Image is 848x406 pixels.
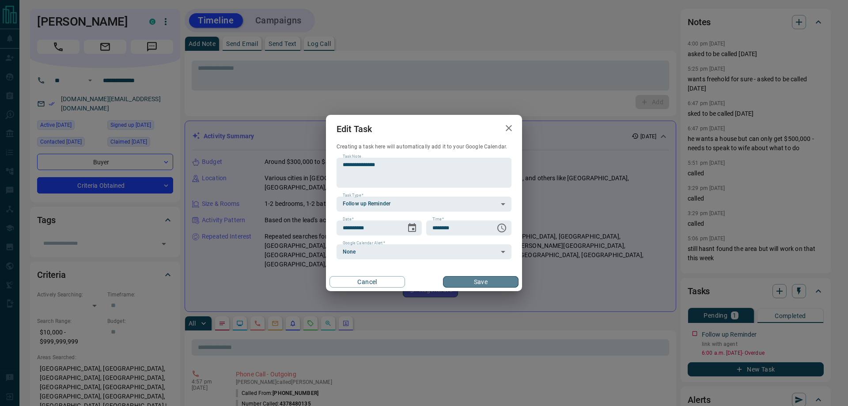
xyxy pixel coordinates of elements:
h2: Edit Task [326,115,382,143]
div: None [337,244,511,259]
button: Choose date, selected date is Oct 17, 2025 [403,219,421,237]
label: Date [343,216,354,222]
button: Cancel [329,276,405,288]
div: Follow up Reminder [337,197,511,212]
label: Task Type [343,193,363,198]
label: Time [432,216,444,222]
p: Creating a task here will automatically add it to your Google Calendar. [337,143,511,151]
button: Choose time, selected time is 6:00 AM [493,219,511,237]
button: Save [443,276,519,288]
label: Google Calendar Alert [343,240,385,246]
label: Task Note [343,154,361,159]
